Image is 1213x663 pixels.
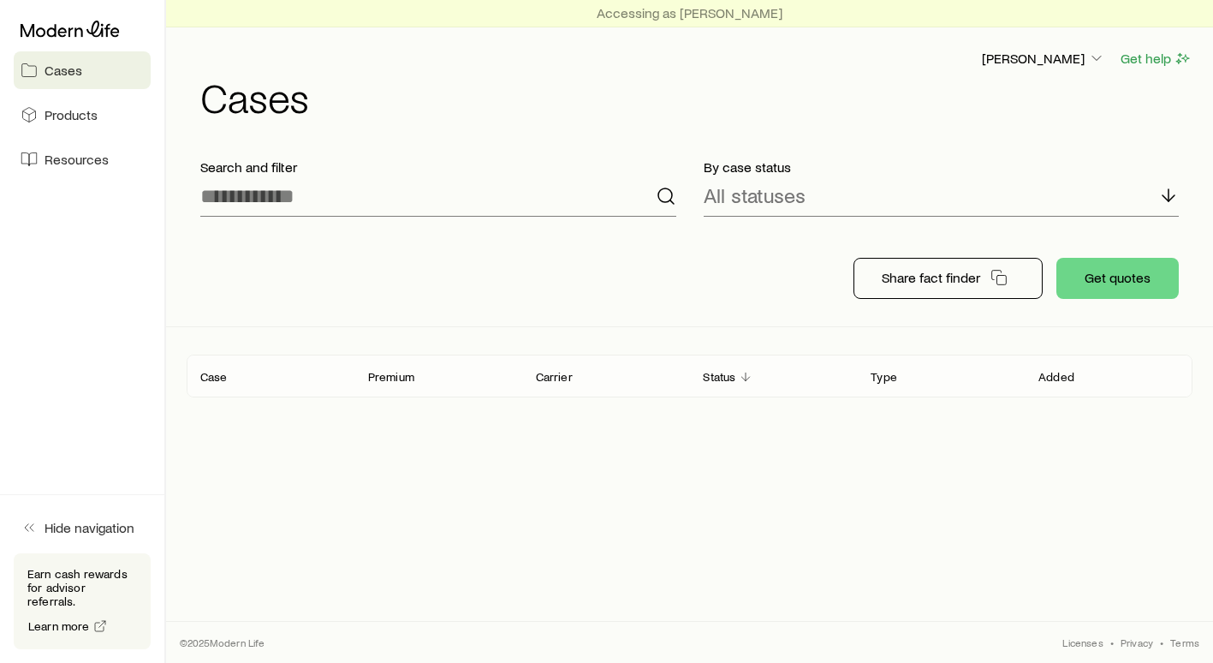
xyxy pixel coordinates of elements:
p: Share fact finder [882,269,980,286]
a: Terms [1170,636,1199,649]
p: Premium [368,370,414,384]
span: Hide navigation [45,519,134,536]
p: By case status [704,158,1180,176]
p: Case [200,370,228,384]
a: Resources [14,140,151,178]
span: • [1110,636,1114,649]
p: © 2025 Modern Life [180,636,265,649]
p: Added [1038,370,1074,384]
h1: Cases [200,76,1192,117]
a: Privacy [1121,636,1153,649]
p: Earn cash rewards for advisor referrals. [27,567,137,608]
p: Status [703,370,735,384]
p: Carrier [536,370,573,384]
button: [PERSON_NAME] [981,49,1106,69]
p: Type [871,370,897,384]
button: Get quotes [1056,258,1179,299]
span: Resources [45,151,109,168]
span: Products [45,106,98,123]
p: Search and filter [200,158,676,176]
p: Accessing as [PERSON_NAME] [597,4,782,21]
span: Learn more [28,620,90,632]
p: [PERSON_NAME] [982,50,1105,67]
p: All statuses [704,183,806,207]
button: Share fact finder [853,258,1043,299]
button: Hide navigation [14,509,151,547]
a: Cases [14,51,151,89]
div: Earn cash rewards for advisor referrals.Learn more [14,553,151,649]
span: Cases [45,62,82,79]
span: • [1160,636,1163,649]
a: Licenses [1062,636,1103,649]
a: Products [14,96,151,134]
div: Client cases [187,355,1192,397]
button: Get help [1120,49,1192,69]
